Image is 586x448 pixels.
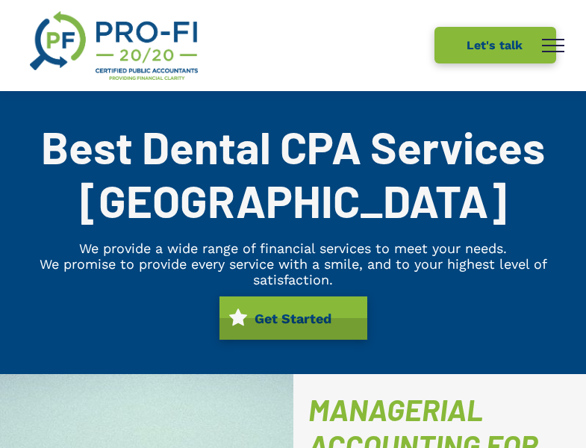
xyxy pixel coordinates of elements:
[249,303,337,334] span: Get Started
[434,27,557,63] a: Let's talk
[41,119,545,227] span: Best Dental CPA Services [GEOGRAPHIC_DATA]
[534,26,573,65] button: menu
[30,11,198,80] img: A logo for pro-fi certified public accountants providing financial clarity
[461,31,528,60] span: Let's talk
[79,240,507,256] span: We provide a wide range of financial services to meet your needs.
[40,256,547,287] span: We promise to provide every service with a smile, and to your highest level of satisfaction.
[219,296,367,340] a: Get Started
